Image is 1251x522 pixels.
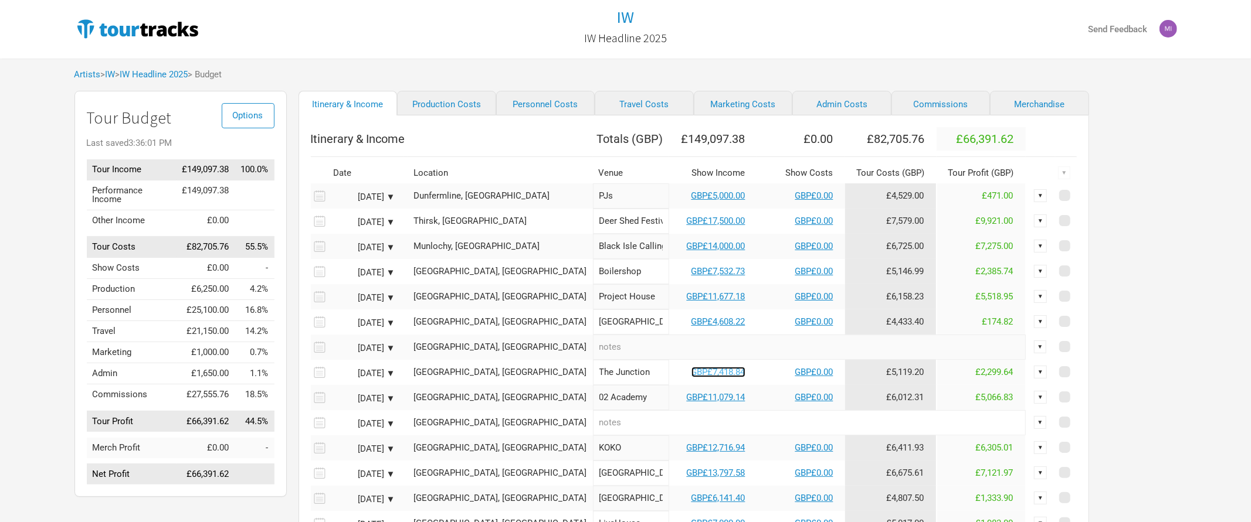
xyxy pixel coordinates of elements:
[414,494,587,503] div: Aberdeen, United Kingdom
[222,103,274,128] button: Options
[593,127,669,151] th: Totals ( GBP )
[177,180,235,210] td: £149,097.38
[593,460,669,486] input: New Century Hall
[414,192,587,200] div: Dunfermline, United Kingdom
[584,32,667,45] h2: IW Headline 2025
[1034,466,1047,479] div: ▼
[331,419,395,428] div: [DATE] ▼
[976,442,1013,453] span: £6,305.01
[101,70,116,79] span: >
[235,300,274,321] td: Personnel as % of Tour Income
[845,234,937,259] td: Tour Cost allocation from Production, Personnel, Travel, Marketing, Admin & Commissions
[593,259,669,284] input: Boilershop
[757,163,845,183] th: Show Costs
[331,445,395,453] div: [DATE] ▼
[691,493,745,503] a: GBP£6,141.40
[87,237,177,258] td: Tour Costs
[691,367,745,377] a: GBP£7,418.84
[414,292,587,301] div: Leeds, United Kingdom
[177,279,235,300] td: £6,250.00
[87,342,177,363] td: Marketing
[669,163,757,183] th: Show Income
[177,210,235,231] td: £0.00
[795,216,833,226] a: GBP£0.00
[593,385,669,410] input: 02 Academy
[87,159,177,180] td: Tour Income
[1034,391,1047,404] div: ▼
[331,394,395,403] div: [DATE] ▼
[235,411,274,432] td: Tour Profit as % of Tour Income
[687,468,745,478] a: GBP£13,797.58
[845,127,937,151] th: £82,705.76
[177,438,235,458] td: £0.00
[845,435,937,460] td: Tour Cost allocation from Production, Personnel, Travel, Marketing, Admin & Commissions
[331,319,395,327] div: [DATE] ▼
[120,69,188,80] a: IW Headline 2025
[976,291,1013,302] span: £5,518.95
[331,243,395,252] div: [DATE] ▼
[177,237,235,258] td: £82,705.76
[584,26,667,50] a: IW Headline 2025
[74,17,201,40] img: TourTracks
[957,132,1014,146] span: £66,391.62
[1034,366,1047,378] div: ▼
[177,321,235,342] td: £21,150.00
[414,267,587,276] div: Newcastle upon Tyne, United Kingdom
[299,91,398,115] a: Itinerary & Income
[617,6,635,28] h1: IW
[1034,189,1047,202] div: ▼
[976,241,1013,251] span: £7,275.00
[235,464,274,485] td: Net Profit as % of Tour Income
[593,234,669,259] input: Black Isle Calling
[795,190,833,201] a: GBP£0.00
[177,258,235,279] td: £0.00
[1034,441,1047,454] div: ▼
[87,384,177,405] td: Commissions
[331,344,395,353] div: [DATE] ▼
[795,316,833,327] a: GBP£0.00
[845,486,937,511] td: Tour Cost allocation from Production, Personnel, Travel, Marketing, Admin & Commissions
[328,163,404,183] th: Date
[331,369,395,378] div: [DATE] ▼
[795,493,833,503] a: GBP£0.00
[331,193,395,202] div: [DATE] ▼
[593,360,669,385] input: The Junction
[976,468,1013,478] span: £7,121.97
[845,163,937,183] th: Tour Costs ( GBP )
[74,69,101,80] a: Artists
[593,435,669,460] input: KOKO
[177,464,235,485] td: £66,391.62
[891,91,991,115] a: Commissions
[116,70,188,79] span: >
[593,163,669,183] th: Venue
[87,321,177,342] td: Travel
[990,91,1089,115] a: Merchandise
[795,442,833,453] a: GBP£0.00
[795,468,833,478] a: GBP£0.00
[593,284,669,309] input: Project House
[595,91,694,115] a: Travel Costs
[982,316,1013,327] span: £174.82
[1034,265,1047,278] div: ▼
[691,316,745,327] a: GBP£4,608.22
[397,91,496,115] a: Production Costs
[593,183,669,209] input: PJs
[177,384,235,405] td: £27,555.76
[414,217,587,226] div: Thirsk, United Kingdom
[691,190,745,201] a: GBP£5,000.00
[331,470,395,479] div: [DATE] ▼
[687,241,745,251] a: GBP£14,000.00
[414,368,587,377] div: Cambridge, United Kingdom
[1034,214,1047,227] div: ▼
[414,393,587,402] div: Bristol, United Kingdom
[414,242,587,251] div: Munlochy, United Kingdom
[106,69,116,80] a: IW
[669,127,757,151] th: £149,097.38
[235,279,274,300] td: Production as % of Tour Income
[87,411,177,432] td: Tour Profit
[235,210,274,231] td: Other Income as % of Tour Income
[177,300,235,321] td: £25,100.00
[687,442,745,453] a: GBP£12,716.94
[1160,20,1177,37] img: Michael
[593,209,669,234] input: Deer Shed Festival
